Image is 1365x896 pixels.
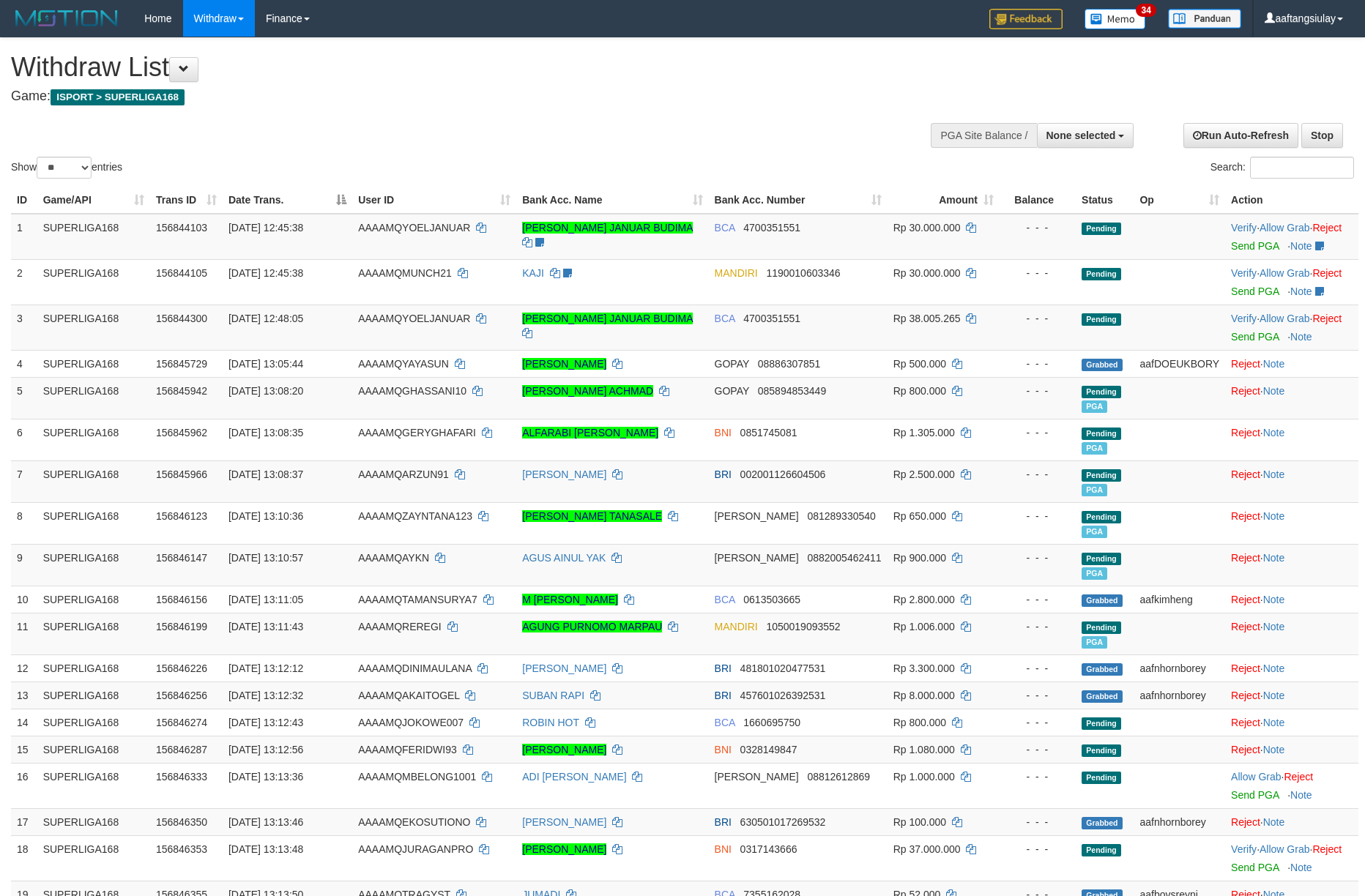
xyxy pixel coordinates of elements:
[715,358,749,370] span: GOPAY
[893,552,946,564] span: Rp 900.000
[11,305,37,350] td: 3
[1005,815,1070,829] div: - - -
[1082,594,1123,607] span: Grabbed
[358,313,470,324] span: AAAAMQYOELJANUAR
[51,89,185,105] span: ISPORT > SUPERLIGA168
[1225,736,1358,763] td: ·
[358,267,452,279] span: AAAAMQMUNCH21
[11,654,37,682] td: 12
[1263,594,1285,605] a: Note
[37,586,150,613] td: SUPERLIGA168
[1225,419,1358,460] td: ·
[1260,313,1312,324] span: ·
[522,552,606,564] a: AGUS AINUL YAK
[522,662,606,674] a: [PERSON_NAME]
[1290,331,1312,343] a: Note
[1231,690,1260,701] a: Reject
[11,350,37,377] td: 4
[715,427,732,438] span: BNI
[522,621,662,632] a: AGUNG PURNOMO MARPAU
[766,267,840,279] span: Copy 1190010603346 to clipboard
[1263,427,1285,438] a: Note
[522,690,584,701] a: SUBAN RAPI
[156,816,207,828] span: 156846350
[1263,690,1285,701] a: Note
[1225,187,1358,214] th: Action
[37,736,150,763] td: SUPERLIGA168
[1260,313,1309,324] a: Allow Grab
[1231,222,1257,234] a: Verify
[893,427,955,438] span: Rp 1.305.000
[1005,661,1070,676] div: - - -
[1082,223,1121,235] span: Pending
[228,267,303,279] span: [DATE] 12:45:38
[11,808,37,835] td: 17
[228,594,303,605] span: [DATE] 13:11:05
[228,222,303,234] span: [DATE] 12:45:38
[1005,550,1070,565] div: - - -
[228,358,303,370] span: [DATE] 13:05:44
[11,613,37,654] td: 11
[1005,467,1070,482] div: - - -
[1076,187,1134,214] th: Status
[1005,509,1070,523] div: - - -
[715,468,732,480] span: BRI
[1005,425,1070,440] div: - - -
[715,816,732,828] span: BRI
[807,771,870,783] span: Copy 08812612869 to clipboard
[150,187,223,214] th: Trans ID: activate to sort column ascending
[1225,502,1358,544] td: ·
[1046,130,1116,141] span: None selected
[893,510,946,522] span: Rp 650.000
[37,709,150,736] td: SUPERLIGA168
[1005,715,1070,730] div: - - -
[1225,808,1358,835] td: ·
[1082,526,1107,538] span: Marked by aafheankoy
[358,816,470,828] span: AAAAMQEKOSUTIONO
[11,7,122,29] img: MOTION_logo.png
[228,662,303,674] span: [DATE] 13:12:12
[715,690,732,701] span: BRI
[1168,9,1241,29] img: panduan.png
[522,510,662,522] a: [PERSON_NAME] TANASALE
[1263,468,1285,480] a: Note
[228,621,303,632] span: [DATE] 13:11:43
[358,744,457,755] span: AAAAMQFERIDWI93
[1290,862,1312,873] a: Note
[11,89,896,104] h4: Game:
[1082,772,1121,784] span: Pending
[228,690,303,701] span: [DATE] 13:12:32
[1260,267,1312,279] span: ·
[522,358,606,370] a: [PERSON_NAME]
[1082,359,1123,371] span: Grabbed
[1263,816,1285,828] a: Note
[715,313,735,324] span: BCA
[1250,157,1354,179] input: Search:
[893,690,955,701] span: Rp 8.000.000
[228,771,303,783] span: [DATE] 13:13:36
[1263,744,1285,755] a: Note
[1005,688,1070,703] div: - - -
[1005,769,1070,784] div: - - -
[228,717,303,728] span: [DATE] 13:12:43
[11,157,122,179] label: Show entries
[1231,468,1260,480] a: Reject
[1290,240,1312,252] a: Note
[37,187,150,214] th: Game/API: activate to sort column ascending
[743,717,800,728] span: Copy 1660695750 to clipboard
[743,222,800,234] span: Copy 4700351551 to clipboard
[740,427,797,438] span: Copy 0851745081 to clipboard
[1082,744,1121,757] span: Pending
[1225,214,1358,260] td: · ·
[11,419,37,460] td: 6
[1231,358,1260,370] a: Reject
[156,222,207,234] span: 156844103
[358,594,477,605] span: AAAAMQTAMANSURYA7
[1082,484,1107,496] span: Marked by aafheankoy
[37,654,150,682] td: SUPERLIGA168
[1082,442,1107,455] span: Marked by aafsoycanthlai
[893,222,961,234] span: Rp 30.000.000
[893,594,955,605] span: Rp 2.800.000
[156,744,207,755] span: 156846287
[1136,4,1156,17] span: 34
